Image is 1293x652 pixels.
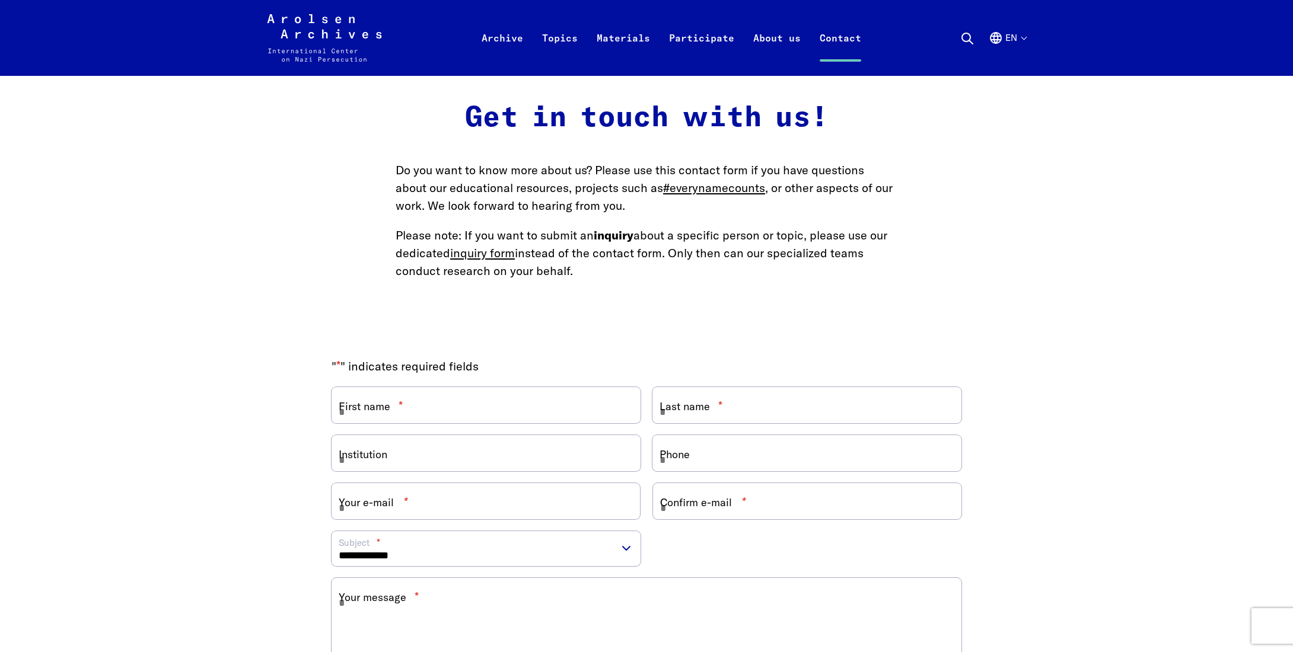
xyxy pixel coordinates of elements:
a: Archive [472,28,533,76]
h2: Get in touch with us! [396,101,897,136]
a: About us [744,28,810,76]
a: Participate [660,28,744,76]
a: #everynamecounts [663,180,765,195]
a: Topics [533,28,587,76]
a: Materials [587,28,660,76]
nav: Primary [472,14,871,62]
a: Contact [810,28,871,76]
p: " " indicates required fields [332,357,961,375]
button: English, language selection [989,31,1026,73]
strong: inquiry [594,228,633,242]
a: inquiry form [450,245,515,260]
p: Do you want to know more about us? Please use this contact form if you have questions about our e... [396,161,897,215]
p: Please note: If you want to submit an about a specific person or topic, please use our dedicated ... [396,226,897,280]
